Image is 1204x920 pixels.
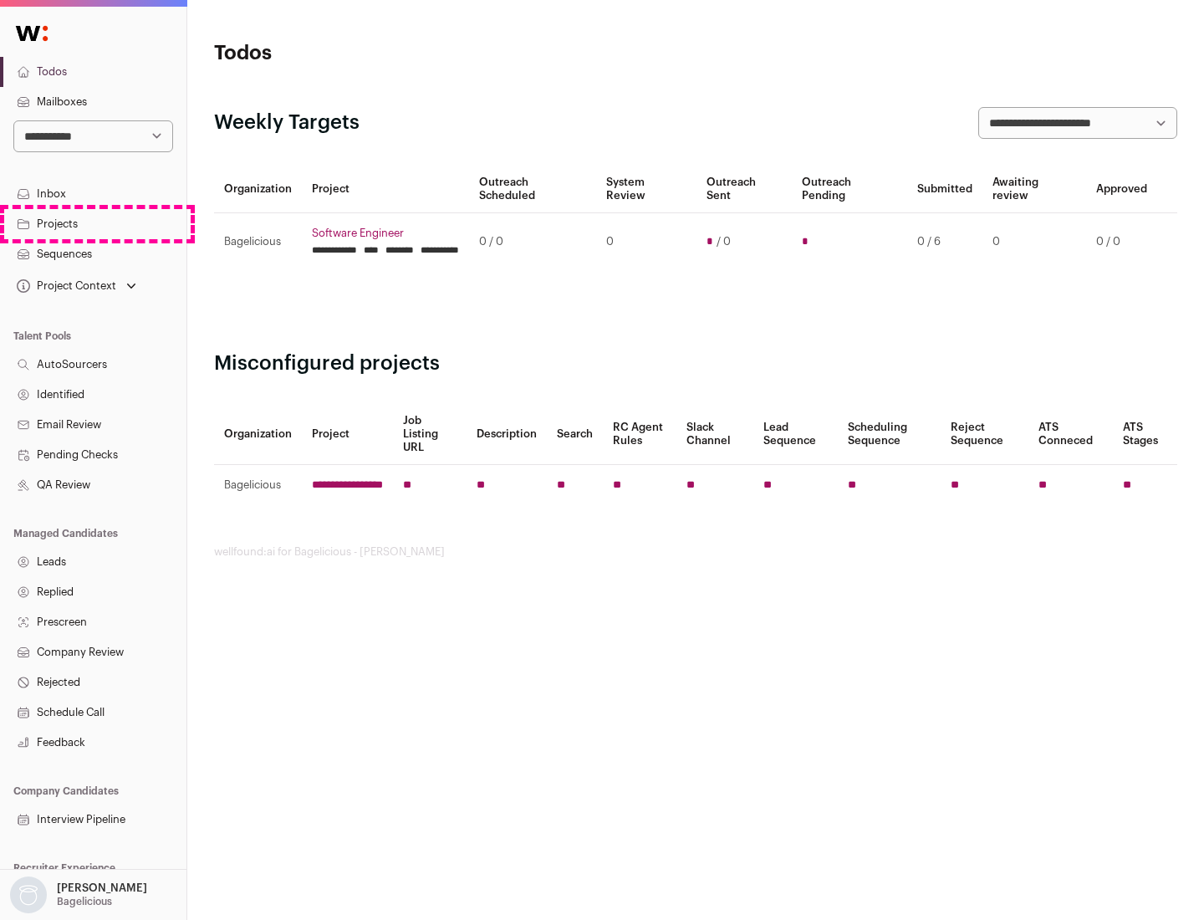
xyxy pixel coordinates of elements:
[596,213,696,271] td: 0
[214,213,302,271] td: Bagelicious
[907,213,982,271] td: 0 / 6
[1113,404,1177,465] th: ATS Stages
[214,545,1177,559] footer: wellfound:ai for Bagelicious - [PERSON_NAME]
[302,166,469,213] th: Project
[547,404,603,465] th: Search
[717,235,731,248] span: / 0
[467,404,547,465] th: Description
[469,213,596,271] td: 0 / 0
[214,404,302,465] th: Organization
[982,213,1086,271] td: 0
[214,350,1177,377] h2: Misconfigured projects
[214,166,302,213] th: Organization
[838,404,941,465] th: Scheduling Sequence
[214,40,535,67] h1: Todos
[907,166,982,213] th: Submitted
[312,227,459,240] a: Software Engineer
[941,404,1029,465] th: Reject Sequence
[13,274,140,298] button: Open dropdown
[214,110,360,136] h2: Weekly Targets
[469,166,596,213] th: Outreach Scheduled
[7,877,150,913] button: Open dropdown
[57,882,147,895] p: [PERSON_NAME]
[13,279,116,293] div: Project Context
[214,465,302,506] td: Bagelicious
[1086,213,1157,271] td: 0 / 0
[596,166,696,213] th: System Review
[1086,166,1157,213] th: Approved
[393,404,467,465] th: Job Listing URL
[1028,404,1112,465] th: ATS Conneced
[676,404,753,465] th: Slack Channel
[982,166,1086,213] th: Awaiting review
[7,17,57,50] img: Wellfound
[302,404,393,465] th: Project
[696,166,793,213] th: Outreach Sent
[792,166,906,213] th: Outreach Pending
[10,877,47,913] img: nopic.png
[753,404,838,465] th: Lead Sequence
[57,895,112,908] p: Bagelicious
[603,404,676,465] th: RC Agent Rules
